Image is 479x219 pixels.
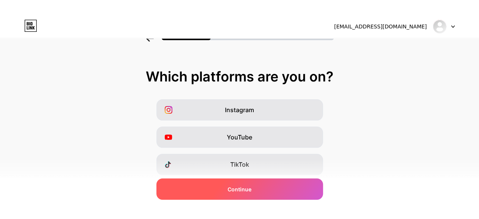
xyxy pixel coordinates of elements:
span: Continue [228,185,251,193]
div: Which platforms are you on? [8,69,471,84]
div: [EMAIL_ADDRESS][DOMAIN_NAME] [334,23,427,31]
span: TikTok [230,160,249,169]
span: YouTube [227,133,252,142]
span: Instagram [225,105,254,114]
img: Sandeepkumar Lawoffice [432,19,447,34]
